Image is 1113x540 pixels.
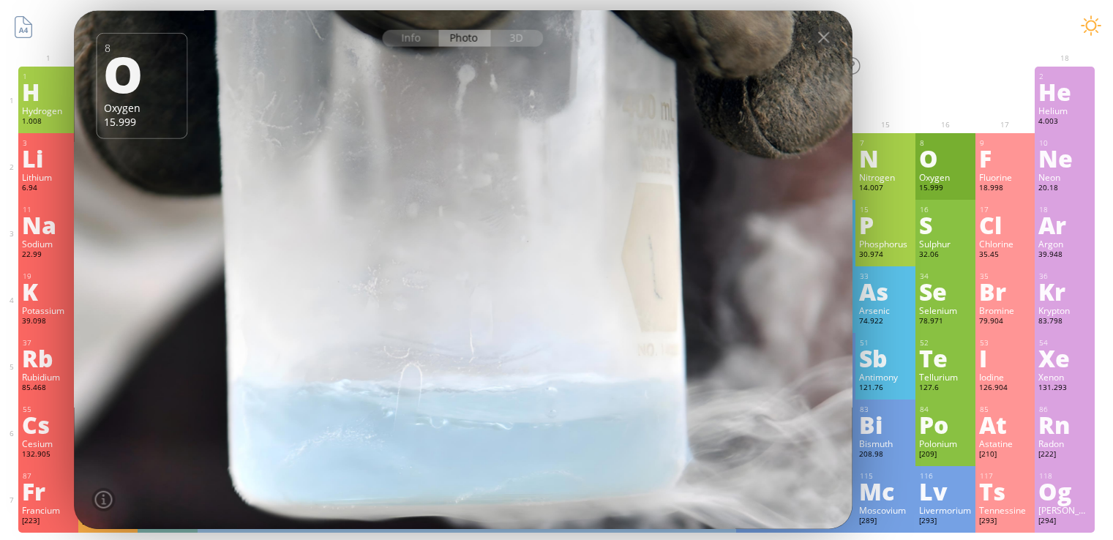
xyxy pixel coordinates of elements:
div: Chlorine [979,238,1032,250]
div: Rb [22,346,75,370]
div: F [979,146,1032,170]
div: 35 [980,271,1032,281]
div: Sulphur [919,238,972,250]
div: Info [383,30,439,47]
div: Rn [1038,413,1091,436]
div: O [919,146,972,170]
div: Og [1038,479,1091,503]
div: Nitrogen [859,171,912,183]
div: 74.922 [859,316,912,328]
div: Argon [1038,238,1091,250]
div: Francium [22,504,75,516]
div: Rubidium [22,371,75,383]
div: 18 [1039,205,1091,214]
div: At [979,413,1032,436]
div: 85 [980,405,1032,414]
div: 35.45 [979,250,1032,261]
div: Lithium [22,171,75,183]
div: As [859,280,912,303]
div: [222] [1038,449,1091,461]
div: 30.974 [859,250,912,261]
div: 16 [920,205,972,214]
div: [223] [22,516,75,528]
div: Selenium [919,304,972,316]
div: Ts [979,479,1032,503]
div: Fluorine [979,171,1032,183]
div: P [859,213,912,236]
div: 1 [23,72,75,81]
div: 37 [23,338,75,348]
div: Tennessine [979,504,1032,516]
div: Na [22,213,75,236]
div: [294] [1038,516,1091,528]
div: [293] [979,516,1032,528]
div: Bi [859,413,912,436]
div: Polonium [919,438,972,449]
div: 55 [23,405,75,414]
div: Potassium [22,304,75,316]
div: Neon [1038,171,1091,183]
div: He [1038,80,1091,103]
div: Bromine [979,304,1032,316]
div: Phosphorus [859,238,912,250]
div: 39.948 [1038,250,1091,261]
div: 84 [920,405,972,414]
div: N [859,146,912,170]
div: [PERSON_NAME] [1038,504,1091,516]
div: 78.971 [919,316,972,328]
div: 20.18 [1038,183,1091,195]
div: 115 [860,471,912,481]
div: 2 [1039,72,1091,81]
div: [293] [919,516,972,528]
div: Cl [979,213,1032,236]
div: 15.999 [919,183,972,195]
div: Lv [919,479,972,503]
div: 15 [860,205,912,214]
div: Livermorium [919,504,972,516]
div: 118 [1039,471,1091,481]
div: Astatine [979,438,1032,449]
div: Po [919,413,972,436]
div: Sodium [22,238,75,250]
div: Fr [22,479,75,503]
div: Krypton [1038,304,1091,316]
div: Se [919,280,972,303]
div: 34 [920,271,972,281]
div: 127.6 [919,383,972,394]
div: 83.798 [1038,316,1091,328]
div: 87 [23,471,75,481]
div: 17 [980,205,1032,214]
div: 33 [860,271,912,281]
div: 86 [1039,405,1091,414]
div: 3D [491,30,544,47]
div: [209] [919,449,972,461]
div: 131.293 [1038,383,1091,394]
h1: Talbica. Interactive chemistry [7,7,1106,37]
div: Cs [22,413,75,436]
div: 54 [1039,338,1091,348]
div: Oxygen [919,171,972,183]
div: 116 [920,471,972,481]
div: 36 [1039,271,1091,281]
div: K [22,280,75,303]
div: Radon [1038,438,1091,449]
div: 208.98 [859,449,912,461]
div: 7 [860,138,912,148]
div: 19 [23,271,75,281]
div: Arsenic [859,304,912,316]
div: 53 [980,338,1032,348]
div: 8 [920,138,972,148]
div: Sb [859,346,912,370]
div: 132.905 [22,449,75,461]
div: 85.468 [22,383,75,394]
div: I [979,346,1032,370]
div: 32.06 [919,250,972,261]
div: 22.99 [22,250,75,261]
div: Mc [859,479,912,503]
div: 11 [23,205,75,214]
div: O [103,48,177,98]
div: Iodine [979,371,1032,383]
div: Antimony [859,371,912,383]
div: 1.008 [22,116,75,128]
div: Li [22,146,75,170]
